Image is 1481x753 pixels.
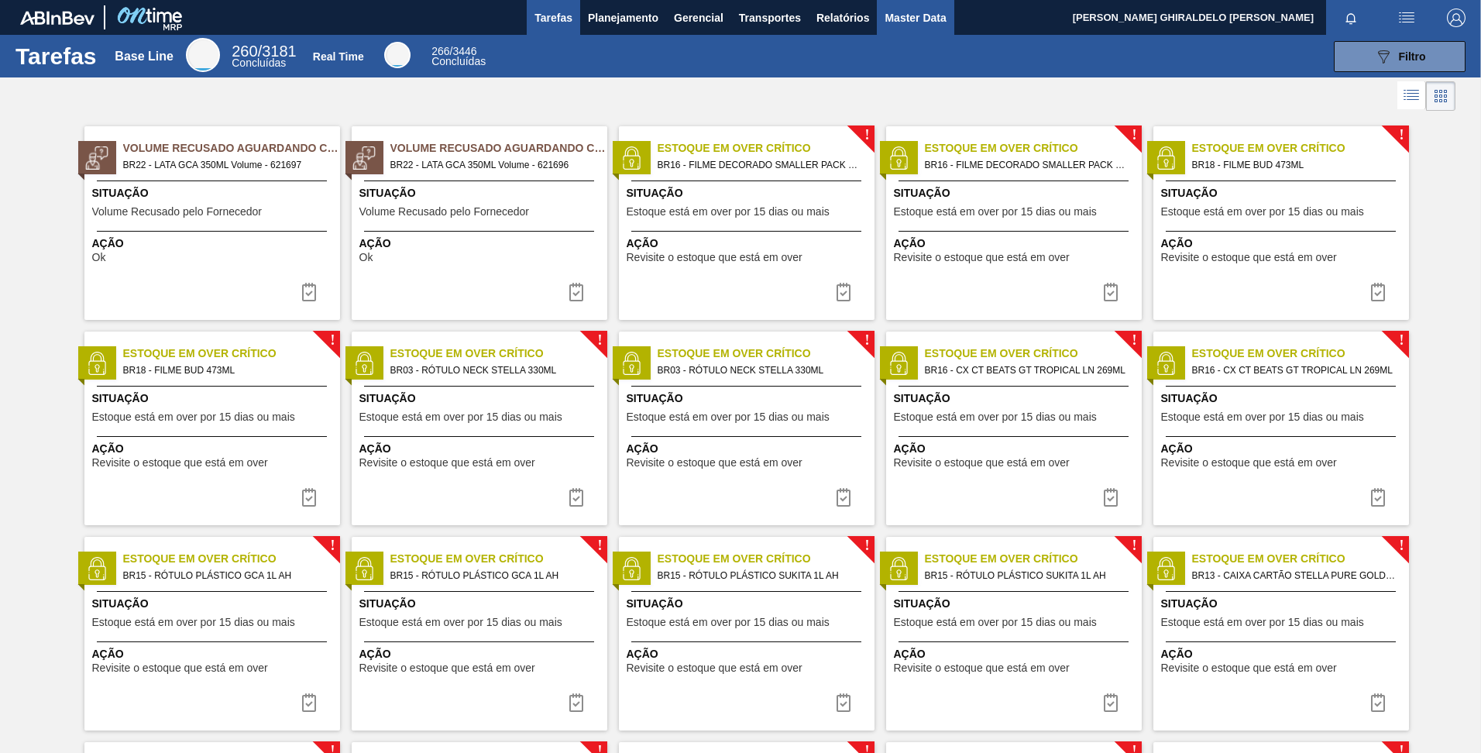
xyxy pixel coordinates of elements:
[1161,441,1405,457] span: Ação
[894,206,1097,218] span: Estoque está em over por 15 dias ou mais
[1399,129,1404,141] span: !
[359,617,562,628] span: Estoque está em over por 15 dias ou mais
[390,140,607,156] span: Volume Recusado Aguardando Ciência
[1359,482,1397,513] div: Completar tarefa: 30039636
[352,352,376,375] img: status
[92,441,336,457] span: Ação
[123,156,328,174] span: BR22 - LATA GCA 350ML Volume - 621697
[390,346,607,362] span: Estoque em Over Crítico
[620,557,643,580] img: status
[1092,277,1129,308] div: Completar tarefa: 30039633
[390,156,595,174] span: BR22 - LATA GCA 350ML Volume - 621696
[597,540,602,552] span: !
[894,236,1138,252] span: Ação
[330,540,335,552] span: !
[627,411,830,423] span: Estoque está em over por 15 dias ou mais
[627,390,871,407] span: Situação
[1359,482,1397,513] button: icon-task complete
[359,236,603,252] span: Ação
[431,55,486,67] span: Concluídas
[290,687,328,718] div: Completar tarefa: 30039637
[627,646,871,662] span: Ação
[290,482,328,513] div: Completar tarefa: 30039634
[1161,185,1405,201] span: Situação
[20,11,94,25] img: TNhmsLtSVTkK8tSr43FrP2fwEKptu5GPRR3wAAAABJRU5ErkJggg==
[864,540,869,552] span: !
[431,46,486,67] div: Real Time
[300,693,318,712] img: icon-task complete
[825,482,862,513] div: Completar tarefa: 30039635
[887,352,910,375] img: status
[232,43,257,60] span: 260
[1161,596,1405,612] span: Situação
[1161,646,1405,662] span: Ação
[894,646,1138,662] span: Ação
[92,236,336,252] span: Ação
[925,362,1129,379] span: BR16 - CX CT BEATS GT TROPICAL LN 269ML
[627,596,871,612] span: Situação
[627,441,871,457] span: Ação
[352,146,376,170] img: status
[1092,482,1129,513] div: Completar tarefa: 30039636
[894,411,1097,423] span: Estoque está em over por 15 dias ou mais
[894,662,1070,674] span: Revisite o estoque que está em over
[658,362,862,379] span: BR03 - RÓTULO NECK STELLA 330ML
[1192,346,1409,362] span: Estoque em Over Crítico
[627,236,871,252] span: Ação
[597,335,602,346] span: !
[232,43,296,60] span: / 3181
[1161,457,1337,469] span: Revisite o estoque que está em over
[1192,567,1397,584] span: BR13 - CAIXA CARTÃO STELLA PURE GOLD 269ML
[1161,617,1364,628] span: Estoque está em over por 15 dias ou mais
[1369,693,1387,712] img: icon-task complete
[359,206,529,218] span: Volume Recusado pelo Fornecedor
[620,352,643,375] img: status
[1101,693,1120,712] img: icon-task complete
[352,557,376,580] img: status
[1161,390,1405,407] span: Situação
[1359,277,1397,308] button: icon-task complete
[290,277,328,308] div: Completar tarefa: 30040838
[658,140,875,156] span: Estoque em Over Crítico
[92,646,336,662] span: Ação
[1161,411,1364,423] span: Estoque está em over por 15 dias ou mais
[232,45,296,68] div: Base Line
[558,277,595,308] div: Completar tarefa: 30040839
[1161,236,1405,252] span: Ação
[330,335,335,346] span: !
[384,42,411,68] div: Real Time
[359,646,603,662] span: Ação
[1092,482,1129,513] button: icon-task complete
[1399,50,1426,63] span: Filtro
[658,567,862,584] span: BR15 - RÓTULO PLÁSTICO SUKITA 1L AH
[1101,283,1120,301] img: icon-task complete
[887,557,910,580] img: status
[658,346,875,362] span: Estoque em Over Crítico
[627,617,830,628] span: Estoque está em over por 15 dias ou mais
[1092,687,1129,718] button: icon-task complete
[1154,557,1177,580] img: status
[290,482,328,513] button: icon-task complete
[1426,81,1455,111] div: Visão em Cards
[825,687,862,718] div: Completar tarefa: 30039638
[1369,488,1387,507] img: icon-task complete
[300,488,318,507] img: icon-task complete
[1399,335,1404,346] span: !
[1359,687,1397,718] button: icon-task complete
[1132,335,1136,346] span: !
[825,277,862,308] button: icon-task complete
[1334,41,1466,72] button: Filtro
[834,283,853,301] img: icon-task complete
[885,9,946,27] span: Master Data
[1154,146,1177,170] img: status
[431,45,476,57] span: / 3446
[85,352,108,375] img: status
[864,335,869,346] span: !
[123,140,340,156] span: Volume Recusado Aguardando Ciência
[558,687,595,718] button: icon-task complete
[816,9,869,27] span: Relatórios
[390,567,595,584] span: BR15 - RÓTULO PLÁSTICO GCA 1L AH
[290,277,328,308] button: icon-task-complete
[627,206,830,218] span: Estoque está em over por 15 dias ou mais
[925,567,1129,584] span: BR15 - RÓTULO PLÁSTICO SUKITA 1L AH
